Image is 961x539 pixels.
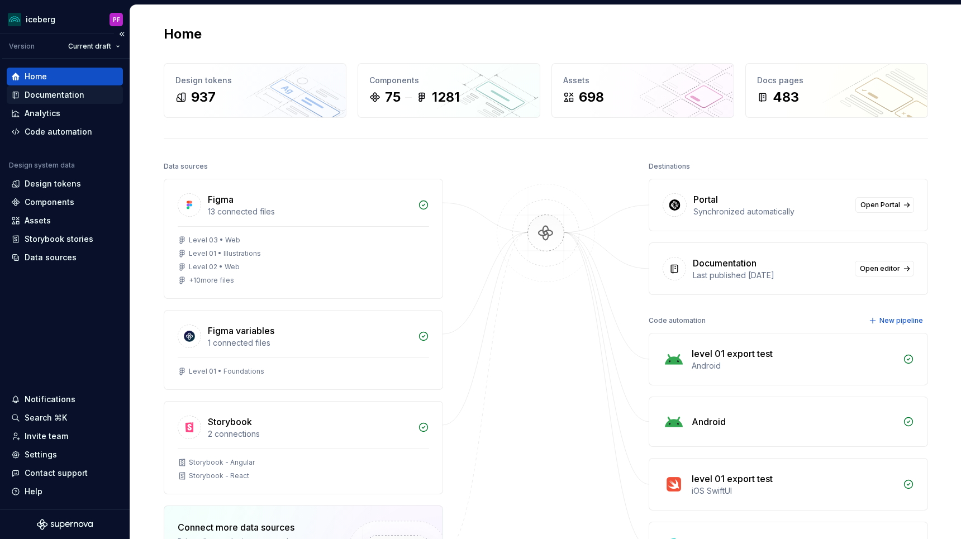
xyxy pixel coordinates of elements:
[164,179,443,299] a: Figma13 connected filesLevel 03 • WebLevel 01 • IllustrationsLevel 02 • Web+10more files
[757,75,916,86] div: Docs pages
[855,197,914,213] a: Open Portal
[9,161,75,170] div: Design system data
[358,63,540,118] a: Components751281
[563,75,722,86] div: Assets
[7,104,123,122] a: Analytics
[25,215,51,226] div: Assets
[25,252,77,263] div: Data sources
[692,360,896,371] div: Android
[855,261,914,276] a: Open editor
[25,468,88,479] div: Contact support
[7,193,123,211] a: Components
[9,42,35,51] div: Version
[208,324,274,337] div: Figma variables
[745,63,928,118] a: Docs pages483
[432,88,460,106] div: 1281
[693,256,757,270] div: Documentation
[164,159,208,174] div: Data sources
[860,201,900,209] span: Open Portal
[2,7,127,31] button: icebergPF
[25,449,57,460] div: Settings
[208,428,411,440] div: 2 connections
[773,88,799,106] div: 483
[7,212,123,230] a: Assets
[860,264,900,273] span: Open editor
[25,394,75,405] div: Notifications
[26,14,55,25] div: iceberg
[178,521,329,534] div: Connect more data sources
[693,193,718,206] div: Portal
[25,71,47,82] div: Home
[189,263,240,271] div: Level 02 • Web
[865,313,928,328] button: New pipeline
[189,276,234,285] div: + 10 more files
[37,519,93,530] svg: Supernova Logo
[25,108,60,119] div: Analytics
[7,464,123,482] button: Contact support
[25,178,81,189] div: Design tokens
[693,270,848,281] div: Last published [DATE]
[63,39,125,54] button: Current draft
[7,483,123,500] button: Help
[7,249,123,266] a: Data sources
[7,427,123,445] a: Invite team
[693,206,849,217] div: Synchronized automatically
[692,347,773,360] div: level 01 export test
[208,206,411,217] div: 13 connected files
[208,193,234,206] div: Figma
[649,313,706,328] div: Code automation
[25,233,93,245] div: Storybook stories
[189,249,261,258] div: Level 01 • Illustrations
[164,63,346,118] a: Design tokens937
[692,472,773,485] div: level 01 export test
[25,197,74,208] div: Components
[879,316,923,325] span: New pipeline
[25,486,42,497] div: Help
[385,88,401,106] div: 75
[208,415,252,428] div: Storybook
[579,88,604,106] div: 698
[25,431,68,442] div: Invite team
[7,409,123,427] button: Search ⌘K
[7,230,123,248] a: Storybook stories
[189,458,255,467] div: Storybook - Angular
[551,63,734,118] a: Assets698
[191,88,216,106] div: 937
[164,25,202,43] h2: Home
[7,390,123,408] button: Notifications
[25,89,84,101] div: Documentation
[113,15,120,24] div: PF
[164,310,443,390] a: Figma variables1 connected filesLevel 01 • Foundations
[7,175,123,193] a: Design tokens
[189,471,249,480] div: Storybook - React
[7,86,123,104] a: Documentation
[369,75,529,86] div: Components
[68,42,111,51] span: Current draft
[7,68,123,85] a: Home
[649,159,690,174] div: Destinations
[7,446,123,464] a: Settings
[7,123,123,141] a: Code automation
[8,13,21,26] img: 418c6d47-6da6-4103-8b13-b5999f8989a1.png
[189,367,264,376] div: Level 01 • Foundations
[175,75,335,86] div: Design tokens
[25,126,92,137] div: Code automation
[208,337,411,349] div: 1 connected files
[189,236,240,245] div: Level 03 • Web
[114,26,130,42] button: Collapse sidebar
[25,412,67,423] div: Search ⌘K
[692,415,726,428] div: Android
[164,401,443,494] a: Storybook2 connectionsStorybook - AngularStorybook - React
[692,485,896,497] div: iOS SwiftUI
